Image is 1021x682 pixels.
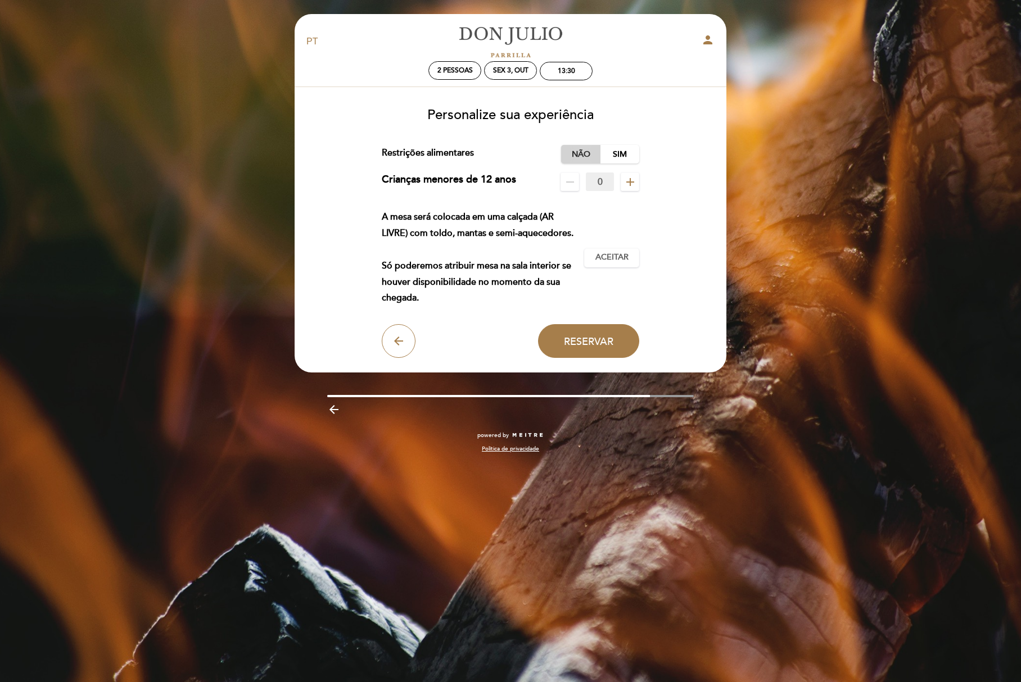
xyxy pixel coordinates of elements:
span: Personalize sua experiência [427,107,594,123]
button: arrow_back [382,324,415,358]
a: powered by [477,431,544,439]
span: powered by [477,431,509,439]
img: MEITRE [512,433,544,438]
div: Sex 3, out [493,66,528,75]
a: Política de privacidade [482,445,539,453]
div: Restrições alimentares [382,145,562,163]
i: arrow_back [392,334,405,348]
label: Sim [600,145,639,163]
button: Aceitar [584,248,639,267]
div: 13:30 [558,67,575,75]
span: Aceitar [595,252,629,263]
label: Não [561,145,600,163]
span: Reservar [564,335,613,347]
div: Crianças menores de 12 anos [382,172,516,191]
button: person [701,33,715,51]
span: 2 pessoas [437,66,473,75]
a: [PERSON_NAME] [440,26,581,57]
div: A mesa será colocada em uma calçada (AR LIVRE) com toldo, mantas e semi-aquecedores. Só poderemos... [382,209,585,306]
button: Reservar [538,324,639,358]
i: remove [563,175,577,189]
i: person [701,33,715,47]
i: add [624,175,637,189]
i: arrow_backward [327,403,341,416]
